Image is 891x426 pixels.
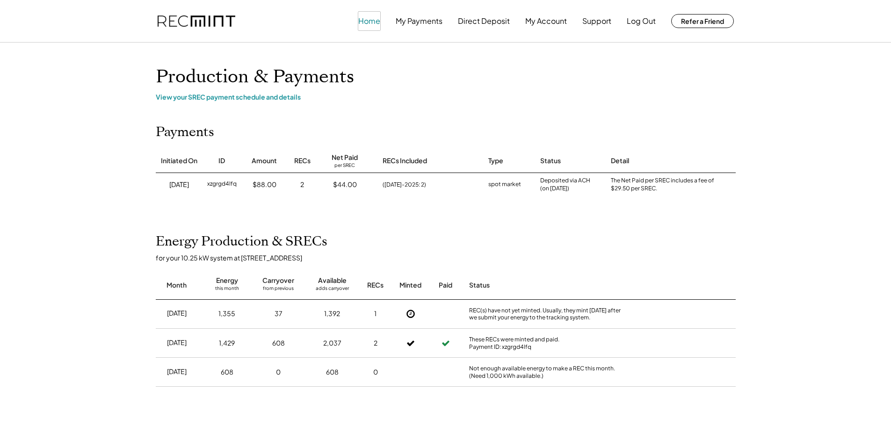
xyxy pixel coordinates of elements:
div: RECs [294,156,311,166]
div: Minted [399,281,421,290]
div: REC(s) have not yet minted. Usually, they mint [DATE] after we submit your energy to the tracking... [469,307,628,321]
div: this month [215,285,239,295]
div: for your 10.25 kW system at [STREET_ADDRESS] [156,253,745,262]
div: Month [167,281,187,290]
div: from previous [263,285,294,295]
div: 608 [326,368,339,377]
div: spot market [488,180,521,189]
div: Amount [252,156,277,166]
div: Initiated On [161,156,197,166]
div: Deposited via ACH (on [DATE]) [540,177,590,193]
div: Type [488,156,503,166]
div: [DATE] [167,338,187,347]
div: per SREC [334,162,355,169]
div: adds carryover [316,285,349,295]
div: $44.00 [333,180,357,189]
div: [DATE] [169,180,189,189]
div: ID [218,156,225,166]
div: $88.00 [253,180,276,189]
div: 1,429 [219,339,235,348]
div: 1,392 [324,309,340,318]
div: 608 [272,339,285,348]
div: 1,355 [218,309,235,318]
h2: Energy Production & SRECs [156,234,327,250]
div: Net Paid [332,153,358,162]
div: Paid [439,281,452,290]
div: 2 [374,339,377,348]
div: These RECs were minted and paid. Payment ID: xzgrgd4lfq [469,336,628,350]
button: Direct Deposit [458,12,510,30]
div: [DATE] [167,309,187,318]
div: Not enough available energy to make a REC this month. (Need 1,000 kWh available.) [469,365,628,379]
div: RECs Included [383,156,427,166]
button: Home [358,12,380,30]
div: 37 [275,309,283,318]
div: 2 [300,180,304,189]
div: RECs [367,281,384,290]
div: 2,037 [323,339,341,348]
div: [DATE] [167,367,187,376]
div: 1 [374,309,377,318]
div: xzgrgd4lfq [207,180,237,189]
button: Not Yet Minted [404,307,418,321]
div: 608 [221,368,233,377]
button: My Payments [396,12,442,30]
button: My Account [525,12,567,30]
div: 0 [276,368,281,377]
div: ([DATE]-2025: 2) [383,181,426,189]
h2: Payments [156,124,214,140]
div: Available [318,276,347,285]
div: The Net Paid per SREC includes a fee of $29.50 per SREC. [611,177,718,193]
div: Carryover [262,276,294,285]
button: Refer a Friend [671,14,734,28]
div: Energy [216,276,238,285]
div: Status [540,156,561,166]
div: 0 [373,368,378,377]
button: Support [582,12,611,30]
h1: Production & Payments [156,66,736,88]
img: recmint-logotype%403x.png [158,15,235,27]
div: Detail [611,156,629,166]
div: View your SREC payment schedule and details [156,93,736,101]
div: Status [469,281,628,290]
button: Log Out [627,12,656,30]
